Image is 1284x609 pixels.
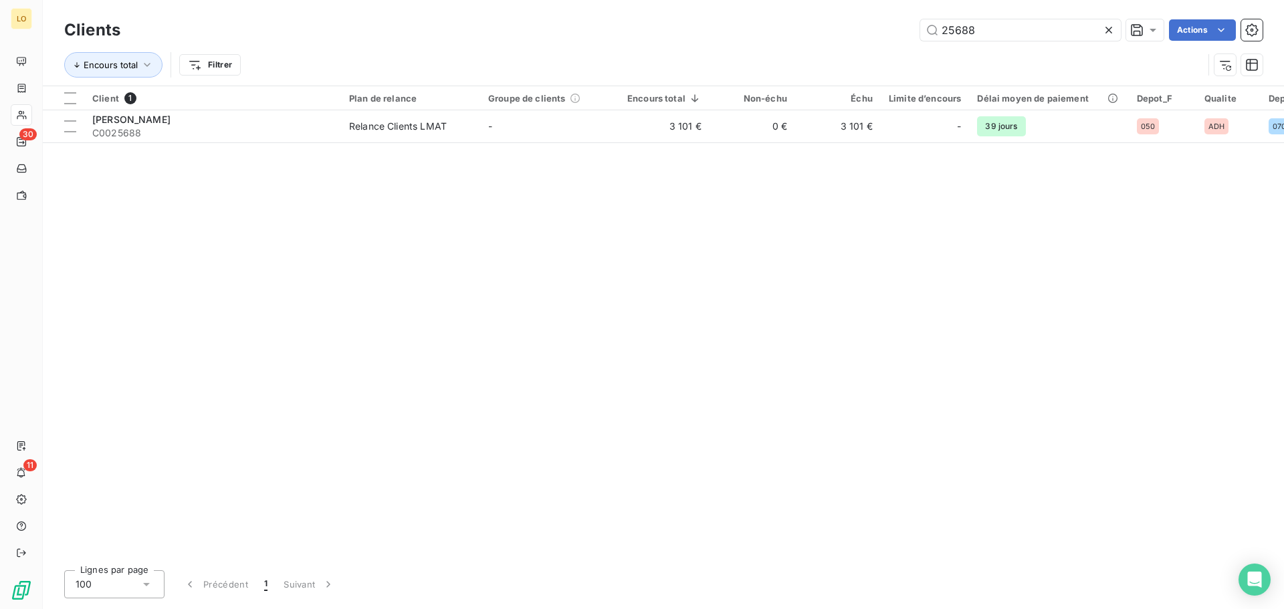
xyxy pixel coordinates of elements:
[11,8,32,29] div: LO
[92,93,119,104] span: Client
[179,54,241,76] button: Filtrer
[64,52,163,78] button: Encours total
[92,114,171,125] span: [PERSON_NAME]
[977,93,1120,104] div: Délai moyen de paiement
[276,570,343,598] button: Suivant
[1141,122,1155,130] span: 050
[1204,93,1253,104] div: Qualite
[627,93,702,104] div: Encours total
[718,93,787,104] div: Non-échu
[977,116,1025,136] span: 39 jours
[84,59,138,70] span: Encours total
[889,93,961,104] div: Limite d’encours
[619,110,710,142] td: 3 101 €
[264,578,267,591] span: 1
[76,578,92,591] span: 100
[1169,19,1236,41] button: Actions
[349,120,447,133] div: Relance Clients LMAT
[1208,122,1224,130] span: ADH
[349,93,472,104] div: Plan de relance
[920,19,1121,41] input: Rechercher
[256,570,276,598] button: 1
[11,580,32,601] img: Logo LeanPay
[803,93,873,104] div: Échu
[795,110,881,142] td: 3 101 €
[19,128,37,140] span: 30
[124,92,136,104] span: 1
[1239,564,1271,596] div: Open Intercom Messenger
[488,120,492,132] span: -
[64,18,120,42] h3: Clients
[1137,93,1188,104] div: Depot_F
[92,126,333,140] span: C0025688
[957,120,961,133] span: -
[23,459,37,471] span: 11
[710,110,795,142] td: 0 €
[175,570,256,598] button: Précédent
[488,93,566,104] span: Groupe de clients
